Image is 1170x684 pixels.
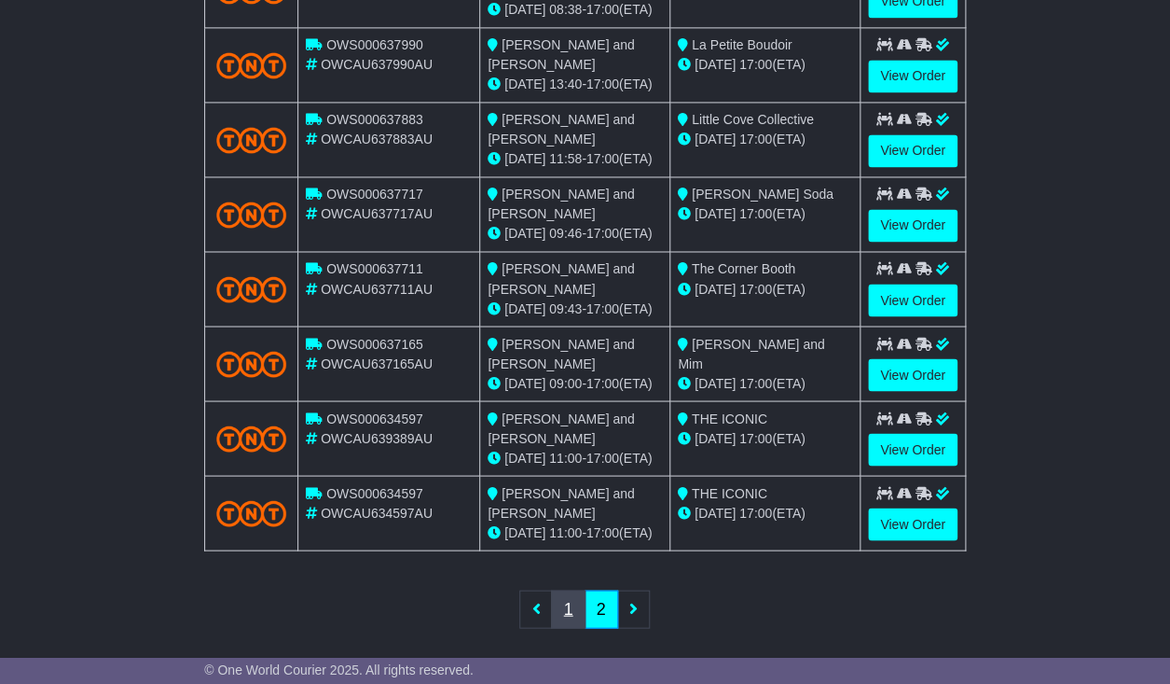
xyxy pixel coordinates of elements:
[549,226,582,241] span: 09:46
[326,261,423,276] span: OWS000637711
[504,226,545,241] span: [DATE]
[868,433,957,466] a: View Order
[678,503,852,523] div: (ETA)
[678,279,852,299] div: (ETA)
[739,132,772,147] span: 17:00
[321,57,433,72] span: OWCAU637990AU
[488,37,634,72] span: [PERSON_NAME] and [PERSON_NAME]
[488,485,634,520] span: [PERSON_NAME] and [PERSON_NAME]
[504,2,545,17] span: [DATE]
[678,428,852,448] div: (ETA)
[326,37,423,52] span: OWS000637990
[695,57,736,72] span: [DATE]
[586,524,619,539] span: 17:00
[549,300,582,315] span: 09:43
[739,505,772,520] span: 17:00
[678,55,852,75] div: (ETA)
[739,281,772,296] span: 17:00
[321,505,433,520] span: OWCAU634597AU
[488,261,634,296] span: [PERSON_NAME] and [PERSON_NAME]
[739,206,772,221] span: 17:00
[586,375,619,390] span: 17:00
[488,299,662,318] div: - (ETA)
[321,132,433,147] span: OWCAU637883AU
[326,336,423,351] span: OWS000637165
[868,209,957,242] a: View Order
[504,450,545,465] span: [DATE]
[549,524,582,539] span: 11:00
[692,112,814,127] span: Little Cove Collective
[216,500,286,525] img: TNT_Domestic.png
[739,57,772,72] span: 17:00
[692,485,767,500] span: THE ICONIC
[586,77,619,91] span: 17:00
[216,52,286,77] img: TNT_Domestic.png
[326,112,423,127] span: OWS000637883
[695,505,736,520] span: [DATE]
[692,261,795,276] span: The Corner Booth
[326,485,423,500] span: OWS000634597
[678,336,824,370] span: [PERSON_NAME] and Mim
[216,426,286,451] img: TNT_Domestic.png
[868,134,957,167] a: View Order
[868,358,957,391] a: View Order
[739,375,772,390] span: 17:00
[678,373,852,393] div: (ETA)
[549,450,582,465] span: 11:00
[488,373,662,393] div: - (ETA)
[216,202,286,227] img: TNT_Domestic.png
[586,300,619,315] span: 17:00
[504,151,545,166] span: [DATE]
[321,206,433,221] span: OWCAU637717AU
[216,276,286,301] img: TNT_Domestic.png
[692,37,791,52] span: La Petite Boudoir
[678,204,852,224] div: (ETA)
[504,300,545,315] span: [DATE]
[326,187,423,202] span: OWS000637717
[488,112,634,147] span: [PERSON_NAME] and [PERSON_NAME]
[504,524,545,539] span: [DATE]
[488,224,662,244] div: - (ETA)
[549,77,582,91] span: 13:40
[586,450,619,465] span: 17:00
[488,411,634,445] span: [PERSON_NAME] and [PERSON_NAME]
[488,336,634,370] span: [PERSON_NAME] and [PERSON_NAME]
[586,226,619,241] span: 17:00
[549,375,582,390] span: 09:00
[868,60,957,92] a: View Order
[551,590,585,628] a: 1
[216,351,286,376] img: TNT_Domestic.png
[692,411,767,426] span: THE ICONIC
[326,411,423,426] span: OWS000634597
[586,151,619,166] span: 17:00
[488,448,662,468] div: - (ETA)
[216,127,286,152] img: TNT_Domestic.png
[868,508,957,540] a: View Order
[488,523,662,542] div: - (ETA)
[585,590,618,628] a: 2
[695,430,736,445] span: [DATE]
[586,2,619,17] span: 17:00
[549,151,582,166] span: 11:58
[868,284,957,316] a: View Order
[692,187,833,202] span: [PERSON_NAME] Soda
[504,375,545,390] span: [DATE]
[739,430,772,445] span: 17:00
[488,75,662,94] div: - (ETA)
[678,130,852,149] div: (ETA)
[504,77,545,91] span: [DATE]
[549,2,582,17] span: 08:38
[204,663,474,677] span: © One World Courier 2025. All rights reserved.
[695,206,736,221] span: [DATE]
[488,149,662,169] div: - (ETA)
[321,430,433,445] span: OWCAU639389AU
[695,281,736,296] span: [DATE]
[321,281,433,296] span: OWCAU637711AU
[695,132,736,147] span: [DATE]
[321,356,433,370] span: OWCAU637165AU
[488,187,634,221] span: [PERSON_NAME] and [PERSON_NAME]
[695,375,736,390] span: [DATE]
